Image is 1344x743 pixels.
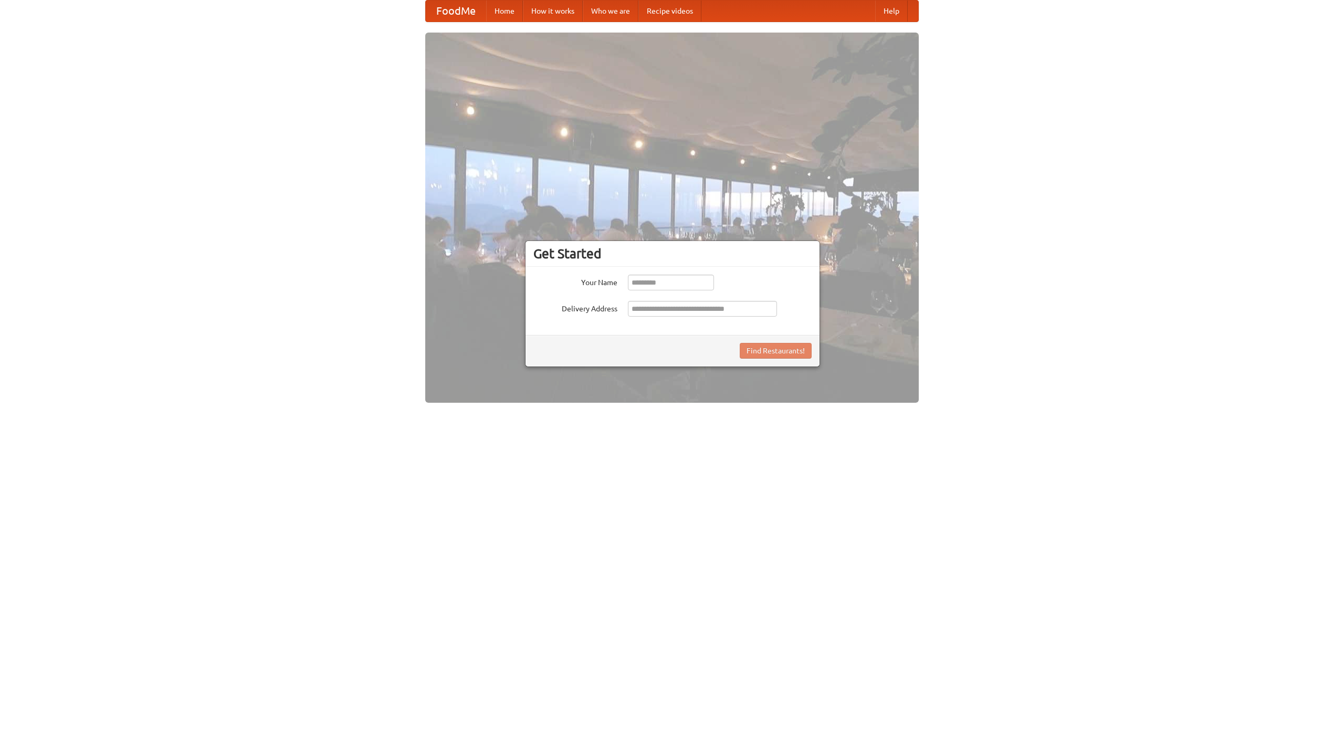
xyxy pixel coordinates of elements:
label: Your Name [533,275,617,288]
label: Delivery Address [533,301,617,314]
a: Who we are [583,1,638,22]
h3: Get Started [533,246,812,261]
a: How it works [523,1,583,22]
a: Home [486,1,523,22]
a: FoodMe [426,1,486,22]
a: Recipe videos [638,1,701,22]
button: Find Restaurants! [740,343,812,359]
a: Help [875,1,908,22]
